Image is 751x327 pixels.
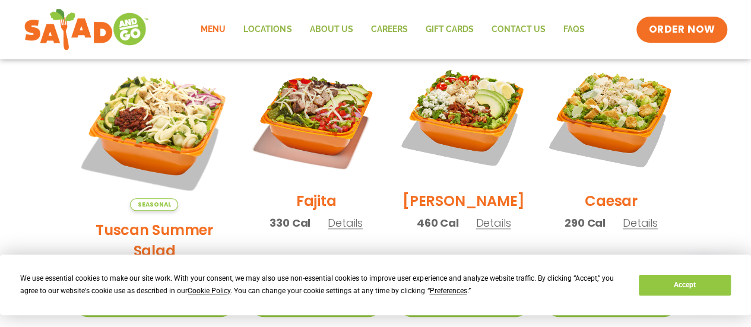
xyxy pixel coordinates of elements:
[546,52,676,182] img: Product photo for Caesar Salad
[296,191,337,211] h2: Fajita
[20,272,625,297] div: We use essential cookies to make our site work. With your consent, we may also use non-essential ...
[362,16,416,43] a: Careers
[75,220,234,261] h2: Tuscan Summer Salad
[192,16,235,43] a: Menu
[639,275,730,296] button: Accept
[585,191,638,211] h2: Caesar
[554,16,593,43] a: FAQs
[300,16,362,43] a: About Us
[416,16,482,43] a: GIFT CARDS
[235,16,300,43] a: Locations
[270,215,310,231] span: 330 Cal
[130,198,178,211] span: Seasonal
[429,287,467,295] span: Preferences
[476,215,511,230] span: Details
[482,16,554,43] a: Contact Us
[565,215,606,231] span: 290 Cal
[328,215,363,230] span: Details
[24,6,149,53] img: new-SAG-logo-768×292
[75,52,234,211] img: Product photo for Tuscan Summer Salad
[399,52,528,182] img: Product photo for Cobb Salad
[417,215,459,231] span: 460 Cal
[623,215,658,230] span: Details
[403,191,525,211] h2: [PERSON_NAME]
[251,52,381,182] img: Product photo for Fajita Salad
[648,23,715,37] span: ORDER NOW
[636,17,727,43] a: ORDER NOW
[188,287,230,295] span: Cookie Policy
[192,16,593,43] nav: Menu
